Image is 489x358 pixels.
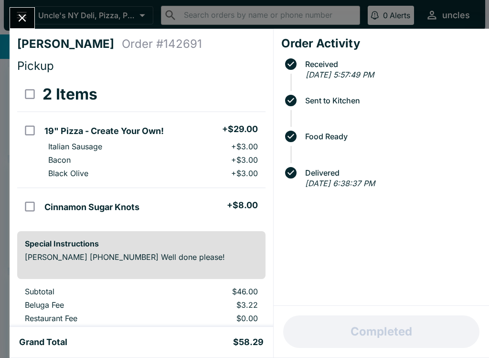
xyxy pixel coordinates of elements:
[165,313,258,323] p: $0.00
[43,85,97,104] h3: 2 Items
[300,60,481,68] span: Received
[305,179,375,188] em: [DATE] 6:38:37 PM
[222,123,258,135] h5: + $29.00
[231,142,258,151] p: + $3.00
[281,36,481,51] h4: Order Activity
[48,168,88,178] p: Black Olive
[19,336,67,348] h5: Grand Total
[48,155,71,165] p: Bacon
[233,336,264,348] h5: $58.29
[300,168,481,177] span: Delivered
[10,8,34,28] button: Close
[306,70,374,79] em: [DATE] 5:57:49 PM
[25,239,258,248] h6: Special Instructions
[17,287,266,354] table: orders table
[48,142,102,151] p: Italian Sausage
[231,168,258,178] p: + $3.00
[165,300,258,310] p: $3.22
[44,201,139,213] h5: Cinnamon Sugar Knots
[17,59,54,73] span: Pickup
[17,37,122,51] h4: [PERSON_NAME]
[25,252,258,262] p: [PERSON_NAME] [PHONE_NUMBER] Well done please!
[25,287,149,296] p: Subtotal
[165,287,258,296] p: $46.00
[300,96,481,105] span: Sent to Kitchen
[17,77,266,224] table: orders table
[231,155,258,165] p: + $3.00
[25,313,149,323] p: Restaurant Fee
[122,37,202,51] h4: Order # 142691
[227,200,258,211] h5: + $8.00
[300,132,481,141] span: Food Ready
[25,300,149,310] p: Beluga Fee
[44,125,164,137] h5: 19" Pizza - Create Your Own!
